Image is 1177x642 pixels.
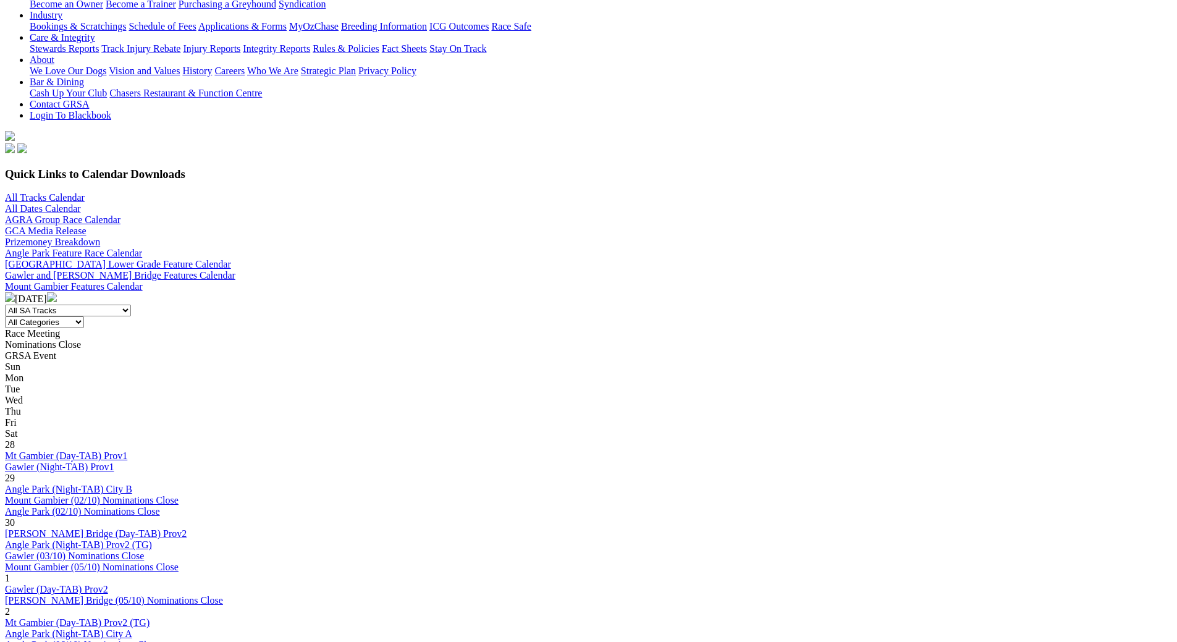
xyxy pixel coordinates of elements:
[5,192,85,203] a: All Tracks Calendar
[5,384,1172,395] div: Tue
[30,10,62,20] a: Industry
[5,495,179,505] a: Mount Gambier (02/10) Nominations Close
[5,539,152,550] a: Angle Park (Night-TAB) Prov2 (TG)
[5,428,1172,439] div: Sat
[5,528,187,539] a: [PERSON_NAME] Bridge (Day-TAB) Prov2
[5,506,160,517] a: Angle Park (02/10) Nominations Close
[101,43,180,54] a: Track Injury Rebate
[358,65,416,76] a: Privacy Policy
[30,65,1172,77] div: About
[5,373,1172,384] div: Mon
[429,43,486,54] a: Stay On Track
[429,21,489,32] a: ICG Outcomes
[30,21,1172,32] div: Industry
[5,439,15,450] span: 28
[30,65,106,76] a: We Love Our Dogs
[5,167,1172,181] h3: Quick Links to Calendar Downloads
[5,617,150,628] a: Mt Gambier (Day-TAB) Prov2 (TG)
[289,21,339,32] a: MyOzChase
[243,43,310,54] a: Integrity Reports
[5,606,10,617] span: 2
[247,65,298,76] a: Who We Are
[109,88,262,98] a: Chasers Restaurant & Function Centre
[5,473,15,483] span: 29
[5,226,86,236] a: GCA Media Release
[5,517,15,528] span: 30
[301,65,356,76] a: Strategic Plan
[30,110,111,120] a: Login To Blackbook
[5,462,114,472] a: Gawler (Night-TAB) Prov1
[30,43,1172,54] div: Care & Integrity
[5,214,120,225] a: AGRA Group Race Calendar
[5,562,179,572] a: Mount Gambier (05/10) Nominations Close
[5,237,100,247] a: Prizemoney Breakdown
[5,417,1172,428] div: Fri
[5,361,1172,373] div: Sun
[5,248,142,258] a: Angle Park Feature Race Calendar
[30,43,99,54] a: Stewards Reports
[5,484,132,494] a: Angle Park (Night-TAB) City B
[30,32,95,43] a: Care & Integrity
[5,259,231,269] a: [GEOGRAPHIC_DATA] Lower Grade Feature Calendar
[5,595,223,606] a: [PERSON_NAME] Bridge (05/10) Nominations Close
[313,43,379,54] a: Rules & Policies
[5,450,127,461] a: Mt Gambier (Day-TAB) Prov1
[5,328,1172,339] div: Race Meeting
[30,88,107,98] a: Cash Up Your Club
[214,65,245,76] a: Careers
[5,551,144,561] a: Gawler (03/10) Nominations Close
[182,65,212,76] a: History
[5,628,132,639] a: Angle Park (Night-TAB) City A
[109,65,180,76] a: Vision and Values
[5,143,15,153] img: facebook.svg
[5,339,1172,350] div: Nominations Close
[30,99,89,109] a: Contact GRSA
[47,292,57,302] img: chevron-right-pager-white.svg
[5,584,108,594] a: Gawler (Day-TAB) Prov2
[341,21,427,32] a: Breeding Information
[5,395,1172,406] div: Wed
[5,350,1172,361] div: GRSA Event
[5,573,10,583] span: 1
[129,21,196,32] a: Schedule of Fees
[5,270,235,281] a: Gawler and [PERSON_NAME] Bridge Features Calendar
[5,292,15,302] img: chevron-left-pager-white.svg
[183,43,240,54] a: Injury Reports
[5,292,1172,305] div: [DATE]
[5,131,15,141] img: logo-grsa-white.png
[30,21,126,32] a: Bookings & Scratchings
[30,88,1172,99] div: Bar & Dining
[491,21,531,32] a: Race Safe
[5,203,81,214] a: All Dates Calendar
[5,281,143,292] a: Mount Gambier Features Calendar
[382,43,427,54] a: Fact Sheets
[30,54,54,65] a: About
[5,406,1172,417] div: Thu
[198,21,287,32] a: Applications & Forms
[17,143,27,153] img: twitter.svg
[30,77,84,87] a: Bar & Dining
